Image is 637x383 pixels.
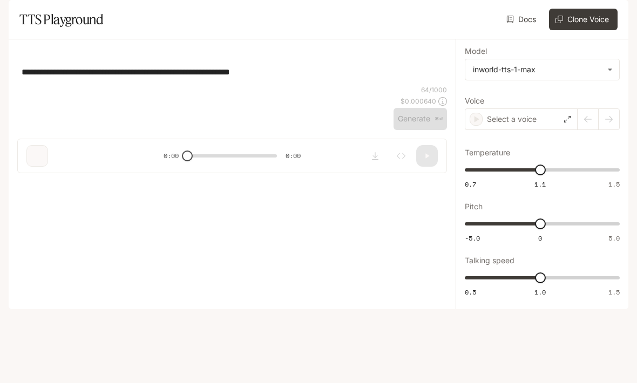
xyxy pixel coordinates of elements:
[465,149,510,156] p: Temperature
[534,180,546,189] span: 1.1
[549,9,618,30] button: Clone Voice
[465,288,476,297] span: 0.5
[487,114,537,125] p: Select a voice
[19,9,103,30] h1: TTS Playground
[421,85,447,94] p: 64 / 1000
[465,234,480,243] span: -5.0
[465,59,619,80] div: inworld-tts-1-max
[608,288,620,297] span: 1.5
[504,9,540,30] a: Docs
[465,47,487,55] p: Model
[473,64,602,75] div: inworld-tts-1-max
[465,180,476,189] span: 0.7
[465,203,483,210] p: Pitch
[8,5,28,25] button: open drawer
[608,234,620,243] span: 5.0
[534,288,546,297] span: 1.0
[401,97,436,106] p: $ 0.000640
[608,180,620,189] span: 1.5
[465,97,484,105] p: Voice
[465,257,514,264] p: Talking speed
[538,234,542,243] span: 0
